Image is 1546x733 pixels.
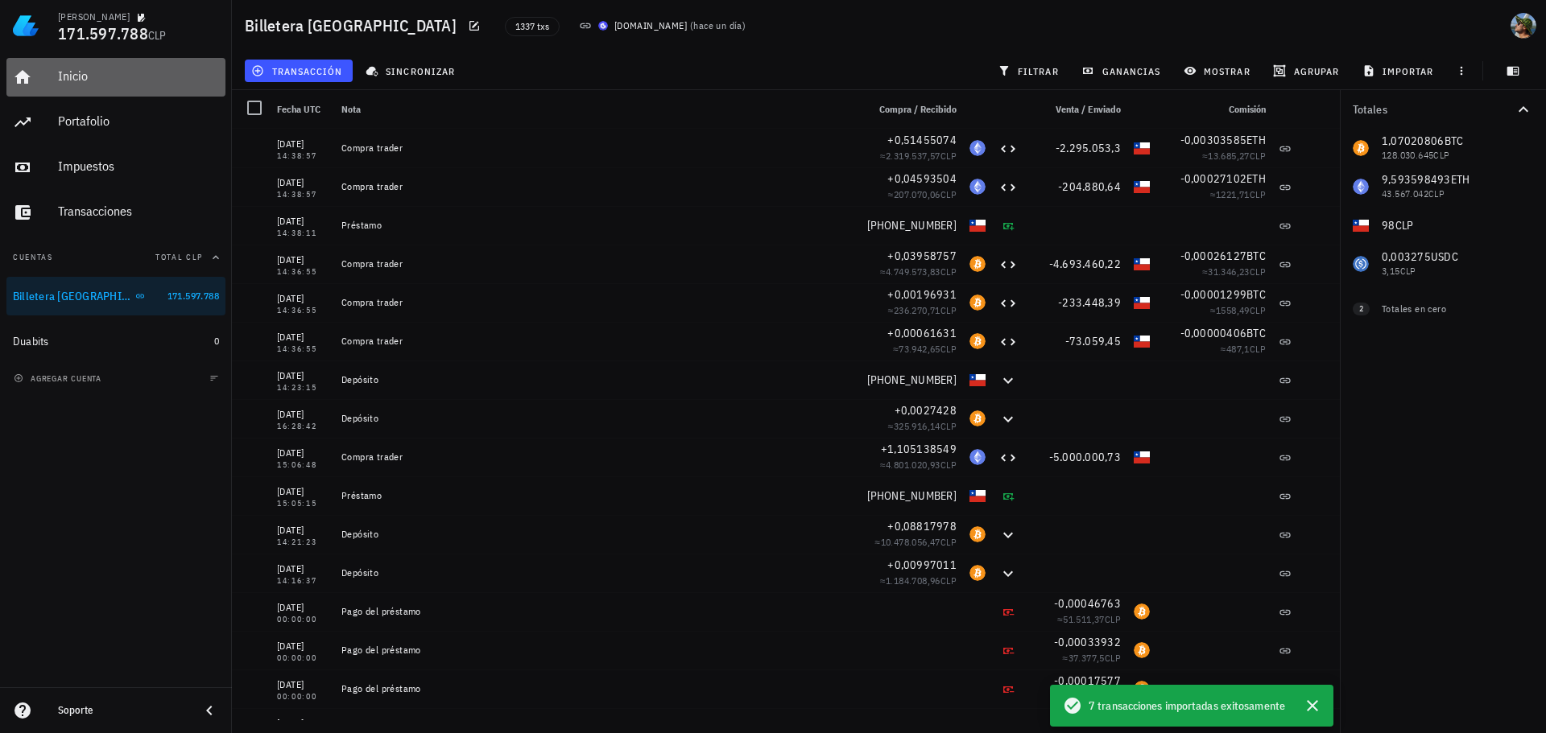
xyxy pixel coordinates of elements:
span: 51.511,37 [1063,613,1105,625]
span: ≈ [1202,266,1266,278]
span: ≈ [888,188,957,200]
div: Pago del préstamo [341,644,854,657]
span: +0,00997011 [887,558,957,572]
span: 37.377,5 [1069,652,1105,664]
button: CuentasTotal CLP [6,238,225,277]
div: [DATE] [277,484,329,500]
span: Comisión [1229,103,1266,115]
div: 14:38:57 [277,191,329,199]
span: ≈ [893,343,957,355]
div: 14:36:55 [277,345,329,353]
div: 14:23:15 [277,384,329,392]
span: [PHONE_NUMBER] [867,488,957,503]
div: [DATE] [277,368,329,384]
div: 00:00:00 [277,654,329,662]
div: 15:06:48 [277,461,329,469]
button: agrupar [1267,60,1349,82]
span: ≈ [888,420,957,432]
div: Nota [335,90,860,129]
div: Totales en cero [1382,302,1501,316]
span: -0,00303585 [1180,133,1247,147]
div: Venta / Enviado [1024,90,1127,129]
div: [DATE] [277,136,329,152]
a: Inicio [6,58,225,97]
a: Billetera [GEOGRAPHIC_DATA] 171.597.788 [6,277,225,315]
span: Nota [341,103,361,115]
span: 1.184.708,96 [886,574,940,587]
span: CLP [940,459,957,471]
span: CLP [1250,150,1266,162]
div: [DATE] [277,329,329,345]
span: -73.059,45 [1065,334,1122,348]
div: 14:21:23 [277,538,329,546]
span: 10.478.056,47 [881,536,940,548]
span: 325.916,14 [894,420,940,432]
span: +1,105138549 [881,442,957,456]
img: BudaPuntoCom [598,21,608,31]
div: [DATE] [277,445,329,461]
div: Compra / Recibido [860,90,963,129]
span: ≈ [880,574,957,587]
span: -0,00026127 [1180,249,1247,263]
a: Portafolio [6,103,225,142]
span: 4.749.573,83 [886,266,940,278]
div: Soporte [58,704,187,717]
button: sincronizar [359,60,465,82]
div: Totales [1353,104,1514,115]
div: CLP-icon [969,488,986,504]
div: Billetera [GEOGRAPHIC_DATA] [13,290,132,303]
span: CLP [1105,652,1121,664]
span: ganancias [1085,64,1160,77]
span: -0,00000406 [1180,326,1247,340]
span: 2.319.537,57 [886,150,940,162]
span: 73.942,65 [899,343,940,355]
span: agregar cuenta [17,373,101,384]
span: 171.597.788 [167,290,219,302]
span: ≈ [880,459,957,471]
span: +0,0027428 [895,403,957,418]
span: 236.270,71 [894,304,940,316]
span: -0,00017577 [1054,673,1121,688]
span: +0,00061631 [887,326,957,340]
span: 4.801.020,93 [886,459,940,471]
button: importar [1355,60,1444,82]
span: BTC [1246,249,1266,263]
div: ETH-icon [969,449,986,465]
span: 207.070,06 [894,188,940,200]
span: +0,04593504 [887,171,957,186]
span: CLP [1250,343,1266,355]
div: [DATE] [277,677,329,693]
button: filtrar [991,60,1069,82]
div: Préstamo [341,489,854,502]
div: Pago del préstamo [341,682,854,695]
div: 14:38:57 [277,152,329,160]
div: BTC-icon [969,256,986,272]
div: [DATE] [277,175,329,191]
span: 487,1 [1226,343,1250,355]
span: 7 transacciones importadas exitosamente [1089,697,1285,714]
div: Compra trader [341,296,854,309]
div: [PERSON_NAME] [58,10,130,23]
div: 14:36:55 [277,268,329,276]
span: CLP [1250,188,1266,200]
span: ≈ [1210,188,1266,200]
div: CLP-icon [1134,179,1150,195]
div: Depósito [341,373,854,386]
div: BTC-icon [969,526,986,542]
span: -2.295.053,3 [1056,141,1121,155]
span: ≈ [1202,150,1266,162]
span: -4.693.460,22 [1049,257,1121,271]
span: CLP [1105,613,1121,625]
span: CLP [940,266,957,278]
div: avatar [1511,13,1536,39]
div: [DATE] [277,715,329,731]
div: CLP-icon [969,372,986,388]
div: CLP-icon [1134,449,1150,465]
span: CLP [940,150,957,162]
div: BTC-icon [969,565,986,581]
span: filtrar [1001,64,1059,77]
span: BTC [1246,326,1266,340]
div: [DATE] [277,406,329,422]
div: CLP-icon [1134,140,1150,156]
div: CLP-icon [969,217,986,233]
